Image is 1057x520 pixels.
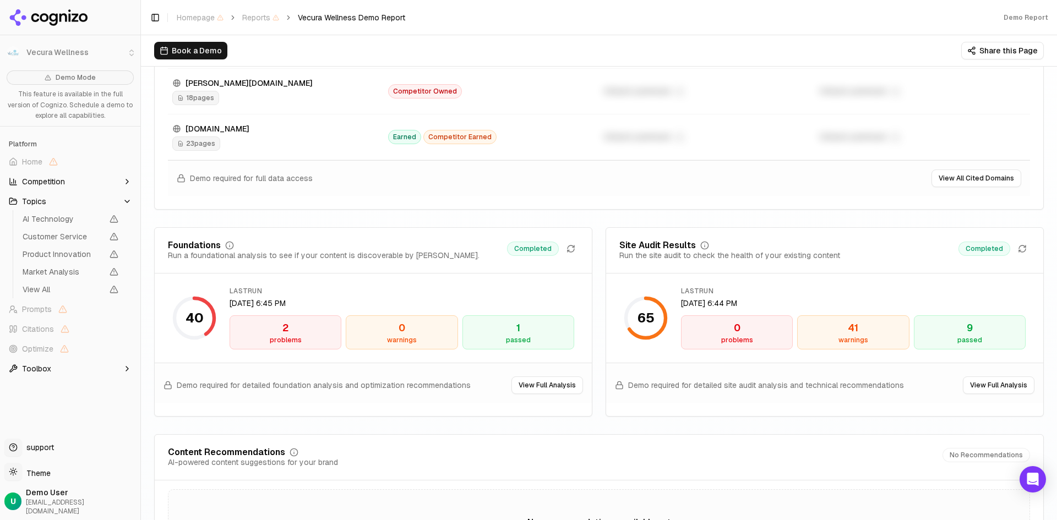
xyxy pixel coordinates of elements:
span: Demo Mode [56,73,96,82]
div: 0 [686,320,788,336]
div: lastRun [230,287,574,295]
span: Competitor Earned [423,130,497,144]
span: Demo required for detailed site audit analysis and technical recommendations [628,380,904,391]
div: Unlock premium [603,130,810,144]
div: Foundations [168,241,221,250]
div: Platform [4,135,136,153]
p: This feature is available in the full version of Cognizo. Schedule a demo to explore all capabili... [7,89,134,122]
span: Topics [22,196,46,207]
button: Share this Page [961,42,1044,59]
span: 18 pages [172,91,219,105]
div: 65 [638,309,655,327]
span: Optimize [22,343,53,354]
div: Unlock premium [819,130,1026,144]
div: passed [919,336,1021,344]
span: Completed [958,242,1010,256]
div: warnings [351,336,453,344]
div: Demo Report [1004,13,1048,22]
span: Customer Service [23,231,103,242]
span: Prompts [22,304,52,315]
div: lastRun [681,287,1026,295]
div: [PERSON_NAME][DOMAIN_NAME] [172,78,379,89]
span: Citations [22,324,54,335]
nav: breadcrumb [177,12,405,23]
span: Vecura Wellness Demo Report [298,12,405,23]
span: Home [22,156,42,167]
span: View All [23,284,103,295]
span: Market Analysis [23,266,103,277]
div: passed [467,336,569,344]
button: Book a Demo [154,42,227,59]
span: Product Innovation [23,249,103,260]
span: Competition [22,176,65,187]
span: Demo User [26,487,136,498]
div: AI-powered content suggestions for your brand [168,457,338,468]
div: Open Intercom Messenger [1020,466,1046,492]
div: Content Recommendations [168,448,285,457]
span: Earned [388,130,421,144]
div: Run the site audit to check the health of your existing content [619,250,840,261]
button: Toolbox [4,360,136,377]
span: Homepage [177,12,224,23]
div: Unlock premium [603,85,810,98]
span: [EMAIL_ADDRESS][DOMAIN_NAME] [26,498,136,516]
button: View All Cited Domains [931,169,1021,187]
div: Unlock premium [819,85,1026,98]
span: Toolbox [22,363,51,374]
span: support [22,442,54,453]
div: [DATE] 6:44 PM [681,298,1026,309]
span: Demo required for detailed foundation analysis and optimization recommendations [177,380,471,391]
span: Theme [22,468,51,478]
button: Topics [4,193,136,210]
div: [DATE] 6:45 PM [230,298,574,309]
span: AI Technology [23,214,103,225]
div: 40 [186,309,204,327]
div: Run a foundational analysis to see if your content is discoverable by [PERSON_NAME]. [168,250,480,261]
button: Competition [4,173,136,190]
div: warnings [802,336,904,344]
span: No Recommendations [942,448,1030,462]
div: 0 [351,320,453,336]
div: [DOMAIN_NAME] [172,123,379,134]
span: Completed [507,242,559,256]
button: View Full Analysis [511,376,583,394]
span: Demo required for full data access [190,173,313,184]
div: 1 [467,320,569,336]
button: View Full Analysis [963,376,1034,394]
div: 41 [802,320,904,336]
span: 23 pages [172,136,220,151]
span: Reports [242,12,279,23]
div: problems [686,336,788,344]
div: 2 [235,320,336,336]
span: Competitor Owned [388,84,462,98]
div: problems [235,336,336,344]
span: U [10,496,16,507]
div: Site Audit Results [619,241,696,250]
div: 9 [919,320,1021,336]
